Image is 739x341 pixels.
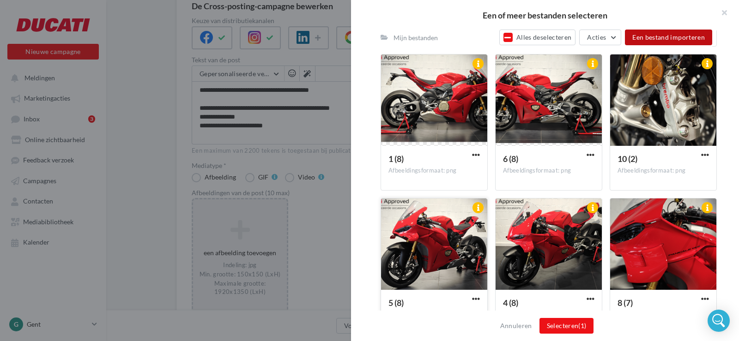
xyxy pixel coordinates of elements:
span: Een bestand importeren [632,33,705,41]
h2: Een of meer bestanden selecteren [366,11,724,19]
span: 1 (8) [388,154,404,164]
button: Annuleren [497,320,536,331]
span: 10 (2) [618,154,637,164]
span: 5 (8) [388,298,404,308]
span: (1) [578,322,586,329]
button: Acties [579,30,621,45]
div: Afbeeldingsformaat: png [618,167,709,175]
div: Afbeeldingsformaat: png [503,167,594,175]
span: Acties [587,33,606,41]
button: Selecteren(1) [539,318,594,334]
span: 8 (7) [618,298,633,308]
div: Mijn bestanden [394,33,438,42]
span: 6 (8) [503,154,518,164]
button: Alles deselecteren [499,30,576,45]
div: Open Intercom Messenger [708,310,730,332]
button: Een bestand importeren [625,30,712,45]
span: 4 (8) [503,298,518,308]
div: Afbeeldingsformaat: png [388,167,480,175]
